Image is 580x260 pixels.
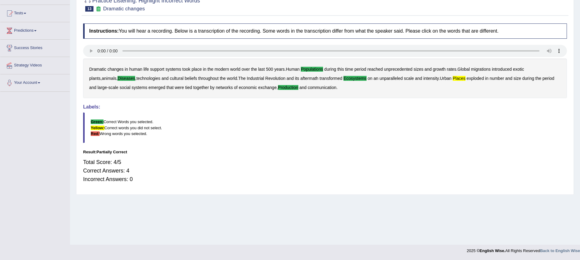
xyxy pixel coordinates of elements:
[354,67,366,72] b: period
[490,76,504,81] b: number
[324,67,336,72] b: during
[91,131,100,136] b: Red:
[258,85,277,90] b: exchange
[367,76,372,81] b: on
[471,67,491,72] b: migrations
[345,67,353,72] b: time
[447,67,456,72] b: rates
[423,76,438,81] b: intensity
[193,85,209,90] b: together
[286,67,300,72] b: Human
[234,85,238,90] b: of
[0,40,70,55] a: Success Stories
[83,23,567,39] h4: You will hear a recording. Below is a transcription of the recording. Some words in the transcrip...
[91,126,104,130] b: Yellow:
[274,67,285,72] b: years
[182,67,190,72] b: took
[149,85,165,90] b: emerged
[384,67,412,72] b: unprecedented
[136,76,160,81] b: technologies
[83,59,567,98] div: . . , , , . . - , .
[89,28,119,34] b: Instructions:
[514,76,521,81] b: size
[374,76,378,81] b: an
[299,85,306,90] b: and
[83,104,567,110] h4: Labels:
[258,67,265,72] b: last
[89,76,100,81] b: plants
[185,76,197,81] b: beliefs
[220,76,226,81] b: the
[238,76,246,81] b: The
[433,67,446,72] b: growth
[424,67,431,72] b: and
[247,76,264,81] b: Industrial
[440,76,452,81] b: Urban
[513,67,524,72] b: exotic
[83,112,567,143] blockquote: Correct Words you selected. Correct words you did not select. Wrong words you selected.
[203,67,206,72] b: in
[207,67,213,72] b: the
[161,76,168,81] b: and
[404,76,414,81] b: scale
[301,76,318,81] b: aftermath
[150,67,164,72] b: support
[379,76,402,81] b: unparalleled
[230,67,240,72] b: world
[216,85,233,90] b: networks
[251,67,257,72] b: the
[286,76,294,81] b: and
[543,76,554,81] b: period
[192,67,202,72] b: place
[453,76,466,81] b: places
[492,67,511,72] b: introduced
[239,85,257,90] b: economic
[103,6,145,12] small: Dramatic changes
[166,67,181,72] b: systems
[480,248,505,253] strong: English Wise.
[198,76,219,81] b: throughout
[295,76,299,81] b: its
[215,67,229,72] b: modern
[540,248,580,253] a: Back to English Wise
[505,76,512,81] b: and
[458,67,470,72] b: Global
[278,85,298,90] b: production
[125,67,128,72] b: in
[320,76,343,81] b: transformed
[129,67,142,72] b: human
[485,76,488,81] b: in
[89,67,106,72] b: Dramatic
[415,76,422,81] b: and
[467,245,580,254] div: 2025 © All Rights Reserved
[83,155,567,187] div: Total Score: 4/5 Correct Answers: 4 Incorrect Answers: 0
[467,76,484,81] b: exploded
[535,76,541,81] b: the
[97,85,107,90] b: large
[0,22,70,37] a: Predictions
[266,67,273,72] b: 500
[85,6,93,12] span: 13
[108,85,118,90] b: scale
[170,76,184,81] b: cultural
[210,85,215,90] b: by
[175,85,184,90] b: were
[120,85,131,90] b: social
[414,67,424,72] b: sizes
[91,119,104,124] b: Green:
[367,67,383,72] b: reached
[167,85,174,90] b: that
[0,57,70,72] a: Strategy Videos
[95,6,101,12] small: Exam occurring question
[337,67,344,72] b: this
[265,76,285,81] b: Revolution
[301,67,323,72] b: populations
[241,67,250,72] b: over
[107,67,124,72] b: changes
[0,5,70,20] a: Tests
[227,76,237,81] b: world
[308,85,336,90] b: communication
[0,74,70,90] a: Your Account
[343,76,366,81] b: ecosystems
